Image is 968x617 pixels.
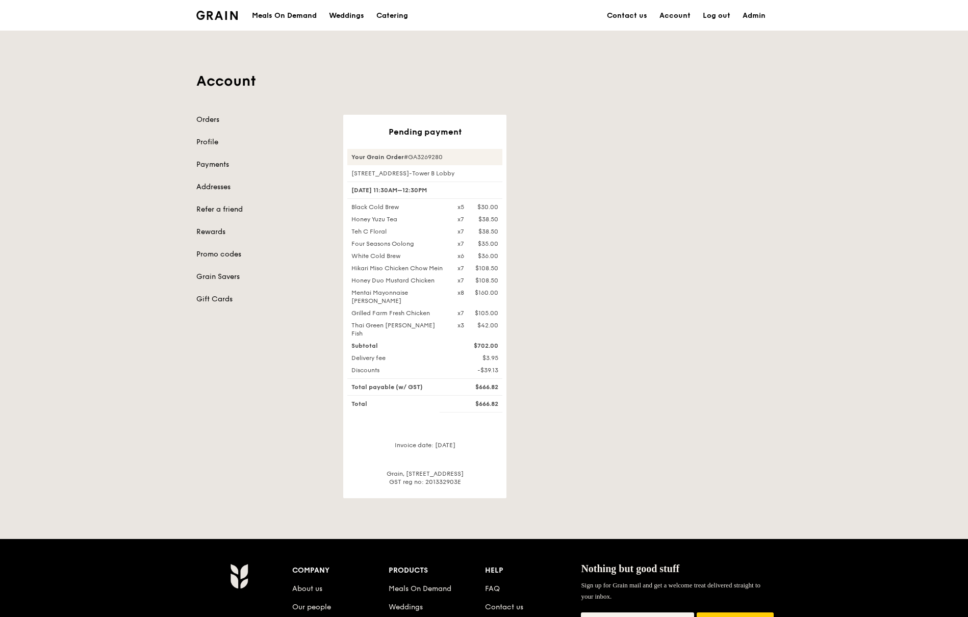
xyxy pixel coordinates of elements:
div: [STREET_ADDRESS]-Tower B Lobby [347,169,502,177]
div: Weddings [329,1,364,31]
a: Promo codes [196,249,331,260]
div: $108.50 [475,264,498,272]
div: x3 [457,321,464,329]
a: Admin [736,1,772,31]
div: $666.82 [451,383,504,391]
div: Black Cold Brew [345,203,451,211]
div: $42.00 [477,321,498,329]
div: Pending payment [347,127,502,137]
div: $38.50 [478,227,498,236]
a: Our people [292,603,331,611]
a: Gift Cards [196,294,331,304]
a: Weddings [323,1,370,31]
div: Grilled Farm Fresh Chicken [345,309,451,317]
div: Invoice date: [DATE] [347,441,502,457]
div: x7 [457,215,464,223]
a: Payments [196,160,331,170]
a: Addresses [196,182,331,192]
div: $105.00 [475,309,498,317]
div: Catering [376,1,408,31]
span: Nothing but good stuff [581,563,679,574]
div: $702.00 [451,342,504,350]
div: Help [485,563,581,578]
div: Delivery fee [345,354,451,362]
div: #GA3269280 [347,149,502,165]
a: Catering [370,1,414,31]
div: x7 [457,227,464,236]
div: -$39.13 [451,366,504,374]
a: Grain Savers [196,272,331,282]
div: x6 [457,252,464,260]
div: x7 [457,309,464,317]
div: Subtotal [345,342,451,350]
div: Teh C Floral [345,227,451,236]
div: x8 [457,289,464,297]
div: x5 [457,203,464,211]
div: $3.95 [451,354,504,362]
a: Log out [697,1,736,31]
div: x7 [457,276,464,285]
div: x7 [457,240,464,248]
div: $36.00 [478,252,498,260]
a: About us [292,584,322,593]
a: Orders [196,115,331,125]
img: Grain [230,563,248,589]
div: x7 [457,264,464,272]
div: Thai Green [PERSON_NAME] Fish [345,321,451,338]
div: Grain, [STREET_ADDRESS] GST reg no: 201332903E [347,470,502,486]
div: Products [389,563,485,578]
a: FAQ [485,584,500,593]
img: Grain [196,11,238,20]
span: Sign up for Grain mail and get a welcome treat delivered straight to your inbox. [581,581,760,600]
div: Mentai Mayonnaise [PERSON_NAME] [345,289,451,305]
div: $35.00 [478,240,498,248]
a: Contact us [601,1,653,31]
div: $38.50 [478,215,498,223]
div: Total [345,400,451,408]
a: Refer a friend [196,204,331,215]
span: Total payable (w/ GST) [351,383,423,391]
a: Account [653,1,697,31]
div: $160.00 [475,289,498,297]
div: [DATE] 11:30AM–12:30PM [347,182,502,199]
div: Meals On Demand [252,1,317,31]
a: Rewards [196,227,331,237]
div: Company [292,563,389,578]
h1: Account [196,72,772,90]
strong: Your Grain Order [351,153,404,161]
div: $30.00 [477,203,498,211]
div: White Cold Brew [345,252,451,260]
div: Hikari Miso Chicken Chow Mein [345,264,451,272]
div: $666.82 [451,400,504,408]
div: Discounts [345,366,451,374]
div: Honey Duo Mustard Chicken [345,276,451,285]
a: Weddings [389,603,423,611]
a: Profile [196,137,331,147]
div: Honey Yuzu Tea [345,215,451,223]
a: Meals On Demand [389,584,451,593]
div: $108.50 [475,276,498,285]
a: Contact us [485,603,523,611]
div: Four Seasons Oolong [345,240,451,248]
